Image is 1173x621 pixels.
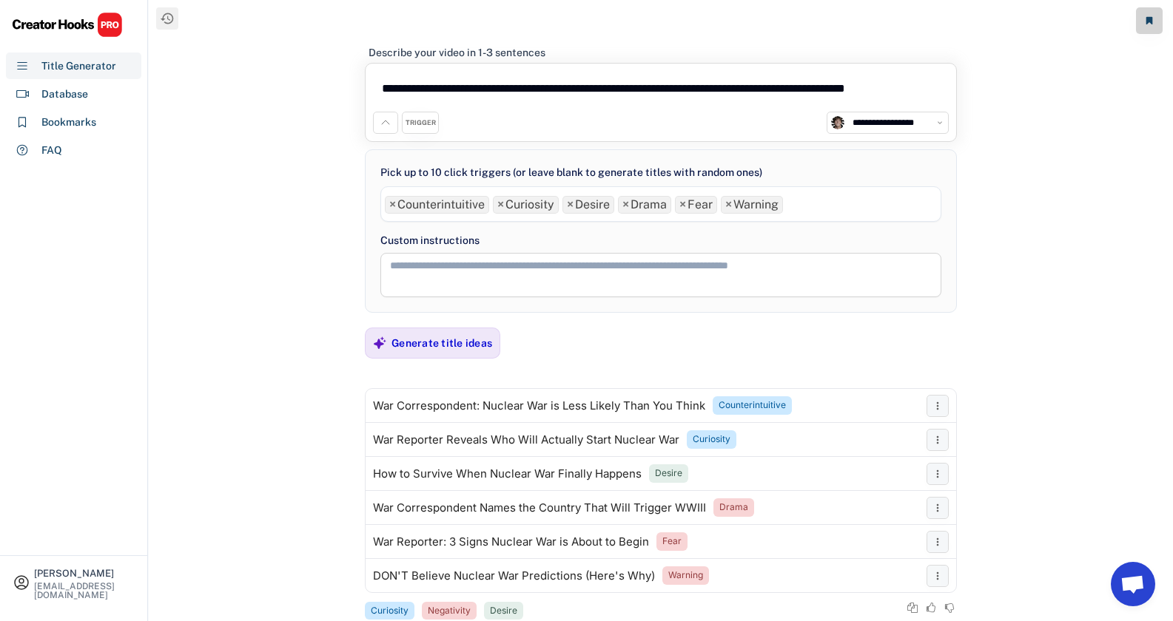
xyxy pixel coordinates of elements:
[831,116,844,129] img: channels4_profile.jpg
[373,502,706,514] div: War Correspondent Names the Country That Will Trigger WWIII
[662,535,682,548] div: Fear
[41,58,116,74] div: Title Generator
[675,196,717,214] li: Fear
[719,399,786,412] div: Counterintuitive
[679,199,686,211] span: ×
[369,46,545,59] div: Describe your video in 1-3 sentences
[391,336,492,350] div: Generate title ideas
[380,233,941,248] div: Custom instructions
[655,467,682,480] div: Desire
[373,536,649,548] div: War Reporter: 3 Signs Nuclear War is About to Begin
[490,605,517,617] div: Desire
[693,433,730,446] div: Curiosity
[562,196,614,214] li: Desire
[406,118,436,128] div: TRIGGER
[41,86,88,102] div: Database
[725,199,732,211] span: ×
[493,196,559,214] li: Curiosity
[41,143,62,158] div: FAQ
[34,569,135,578] div: [PERSON_NAME]
[371,605,409,617] div: Curiosity
[373,468,642,480] div: How to Survive When Nuclear War Finally Happens
[373,570,655,582] div: DON'T Believe Nuclear War Predictions (Here's Why)
[380,165,762,180] div: Pick up to 10 click triggers (or leave blank to generate titles with random ones)
[41,115,96,130] div: Bookmarks
[497,199,504,211] span: ×
[373,400,705,412] div: War Correspondent: Nuclear War is Less Likely Than You Think
[567,199,574,211] span: ×
[34,582,135,600] div: [EMAIL_ADDRESS][DOMAIN_NAME]
[719,501,748,514] div: Drama
[389,199,396,211] span: ×
[428,605,471,617] div: Negativity
[721,196,783,214] li: Warning
[618,196,671,214] li: Drama
[385,196,489,214] li: Counterintuitive
[373,434,679,446] div: War Reporter Reveals Who Will Actually Start Nuclear War
[12,12,123,38] img: CHPRO%20Logo.svg
[622,199,629,211] span: ×
[668,569,703,582] div: Warning
[1111,562,1155,606] a: Open chat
